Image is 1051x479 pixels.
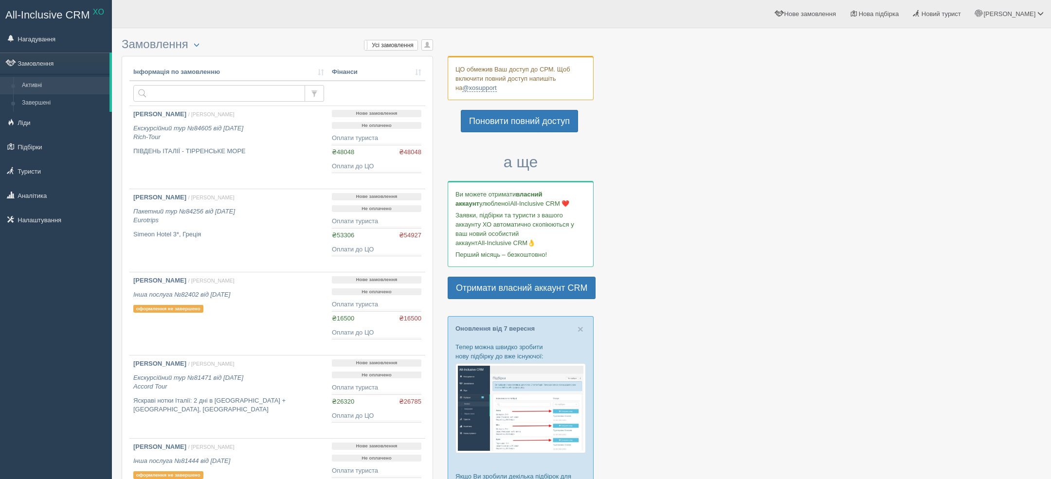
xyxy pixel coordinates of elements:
[122,38,433,51] h3: Замовлення
[983,10,1035,18] span: [PERSON_NAME]
[5,9,90,21] span: All-Inclusive CRM
[18,94,109,112] a: Завершені
[133,208,235,224] i: Пакетний тур №84256 від [DATE] Eurotrips
[133,291,230,298] i: Інша послуга №82402 від [DATE]
[0,0,111,27] a: All-Inclusive CRM XO
[922,10,961,18] span: Новий турист
[332,372,421,379] p: Не оплачено
[461,110,578,132] a: Поновити повний доступ
[188,195,235,200] span: / [PERSON_NAME]
[455,250,586,259] p: Перший місяць – безкоштовно!
[332,217,421,226] div: Оплати туриста
[332,315,354,322] span: ₴16500
[332,205,421,213] p: Не оплачено
[133,277,186,284] b: [PERSON_NAME]
[133,457,230,464] i: Інша послуга №81444 від [DATE]
[455,191,543,207] b: власний аккаунт
[133,374,243,390] i: Екскурсійний тур №81471 від [DATE] Accord Tour
[93,8,104,16] sup: XO
[332,466,421,476] div: Оплати туриста
[332,122,421,129] p: Не оплачено
[18,77,109,94] a: Активні
[332,288,421,296] p: Не оплачено
[133,305,203,313] p: оформлення не завершено
[364,40,418,50] label: Усі замовлення
[478,239,536,247] span: All-Inclusive CRM👌
[133,85,305,102] input: Пошук за номером замовлення, ПІБ або паспортом туриста
[332,276,421,284] p: Нове замовлення
[332,443,421,450] p: Нове замовлення
[332,68,421,77] a: Фінанси
[332,134,421,143] div: Оплати туриста
[448,277,596,299] a: Отримати власний аккаунт CRM
[133,443,186,450] b: [PERSON_NAME]
[133,471,203,479] p: оформлення не завершено
[133,110,186,118] b: [PERSON_NAME]
[332,110,421,117] p: Нове замовлення
[455,190,586,208] p: Ви можете отримати улюбленої
[455,342,586,361] p: Тепер можна швидко зробити нову підбірку до вже існуючої:
[133,396,324,414] p: Яскраві нотки Італії: 2 дні в [GEOGRAPHIC_DATA] + [GEOGRAPHIC_DATA], [GEOGRAPHIC_DATA]
[133,360,186,367] b: [PERSON_NAME]
[455,325,535,332] a: Оновлення від 7 вересня
[399,148,421,157] span: ₴48048
[332,245,421,254] div: Оплати до ЦО
[399,397,421,407] span: ₴26785
[188,361,235,367] span: / [PERSON_NAME]
[399,231,421,240] span: ₴54927
[129,189,328,272] a: [PERSON_NAME] / [PERSON_NAME] Пакетний тур №84256 від [DATE]Eurotrips Simeon Hotel 3*, Греція
[133,147,324,156] p: ПІВДЕНЬ ІТАЛІЇ - ТІРРЕНСЬКЕ МОРЕ
[133,194,186,201] b: [PERSON_NAME]
[133,230,324,239] p: Simeon Hotel 3*, Греція
[332,193,421,200] p: Нове замовлення
[448,154,594,171] h3: а ще
[188,278,235,284] span: / [PERSON_NAME]
[133,68,324,77] a: Інформація по замовленню
[455,211,586,248] p: Заявки, підбірки та туристи з вашого аккаунту ХО автоматично скопіюються у ваш новий особистий ак...
[332,455,421,462] p: Не оплачено
[448,56,594,100] div: ЦО обмежив Ваш доступ до СРМ. Щоб включити повний доступ напишіть на
[784,10,836,18] span: Нове замовлення
[859,10,899,18] span: Нова підбірка
[578,323,583,335] span: ×
[332,411,421,421] div: Оплати до ЦО
[332,398,354,405] span: ₴26320
[332,148,354,156] span: ₴48048
[455,363,586,453] img: %D0%BF%D1%96%D0%B4%D0%B1%D1%96%D1%80%D0%BA%D0%B0-%D1%82%D1%83%D1%80%D0%B8%D1%81%D1%82%D1%83-%D1%8...
[578,324,583,334] button: Close
[462,84,496,92] a: @xosupport
[332,162,421,171] div: Оплати до ЦО
[399,314,421,323] span: ₴16500
[129,106,328,189] a: [PERSON_NAME] / [PERSON_NAME] Екскурсійний тур №84605 від [DATE]Rich-Tour ПІВДЕНЬ ІТАЛІЇ - ТІРРЕН...
[332,383,421,392] div: Оплати туриста
[332,359,421,367] p: Нове замовлення
[188,111,235,117] span: / [PERSON_NAME]
[332,328,421,337] div: Оплати до ЦО
[332,300,421,309] div: Оплати туриста
[129,355,328,438] a: [PERSON_NAME] / [PERSON_NAME] Екскурсійний тур №81471 від [DATE]Accord Tour Яскраві нотки Італії:...
[188,444,235,450] span: / [PERSON_NAME]
[332,231,354,239] span: ₴53306
[129,272,328,355] a: [PERSON_NAME] / [PERSON_NAME] Інша послуга №82402 від [DATE] оформлення не завершено
[510,200,569,207] span: All-Inclusive CRM ❤️
[133,124,243,141] i: Екскурсійний тур №84605 від [DATE] Rich-Tour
